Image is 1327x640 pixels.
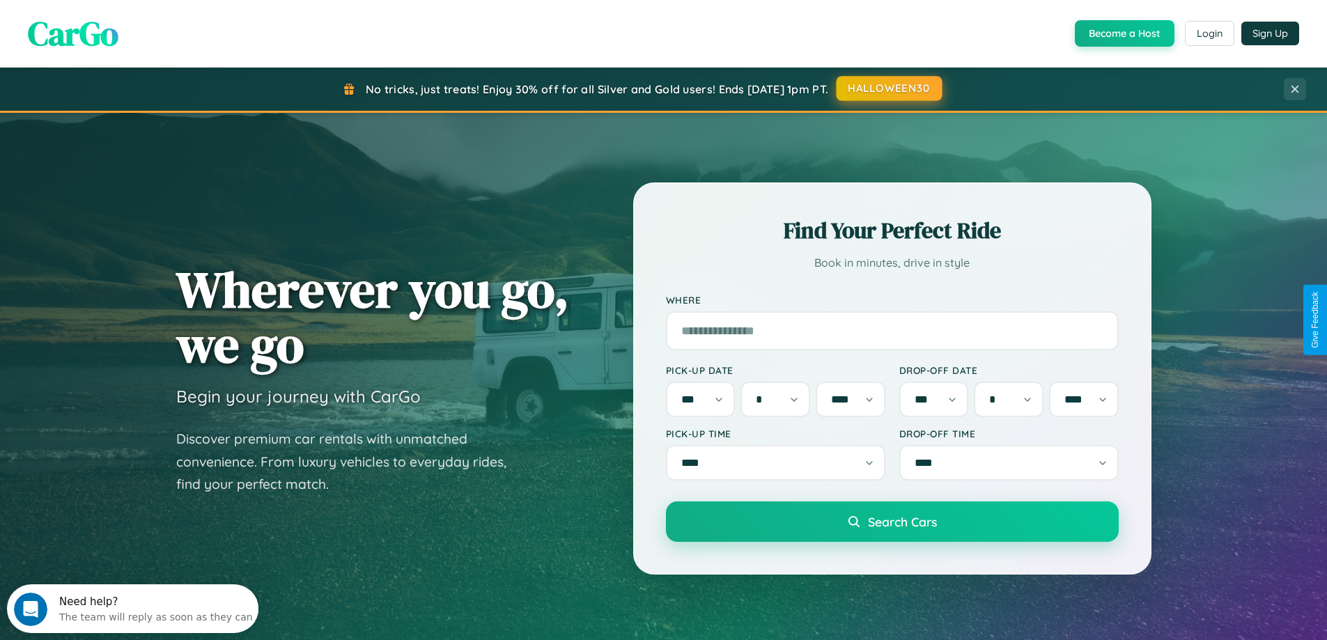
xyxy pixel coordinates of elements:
[666,215,1119,246] h2: Find Your Perfect Ride
[1075,20,1174,47] button: Become a Host
[666,364,885,376] label: Pick-up Date
[666,253,1119,273] p: Book in minutes, drive in style
[176,262,569,372] h1: Wherever you go, we go
[1185,21,1234,46] button: Login
[1241,22,1299,45] button: Sign Up
[7,584,258,633] iframe: Intercom live chat discovery launcher
[52,12,246,23] div: Need help?
[176,386,421,407] h3: Begin your journey with CarGo
[899,428,1119,439] label: Drop-off Time
[28,10,118,56] span: CarGo
[899,364,1119,376] label: Drop-off Date
[6,6,259,44] div: Open Intercom Messenger
[666,501,1119,542] button: Search Cars
[666,428,885,439] label: Pick-up Time
[1310,292,1320,348] div: Give Feedback
[176,428,525,496] p: Discover premium car rentals with unmatched convenience. From luxury vehicles to everyday rides, ...
[868,514,937,529] span: Search Cars
[14,593,47,626] iframe: Intercom live chat
[366,82,828,96] span: No tricks, just treats! Enjoy 30% off for all Silver and Gold users! Ends [DATE] 1pm PT.
[52,23,246,38] div: The team will reply as soon as they can
[837,76,942,101] button: HALLOWEEN30
[666,294,1119,306] label: Where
